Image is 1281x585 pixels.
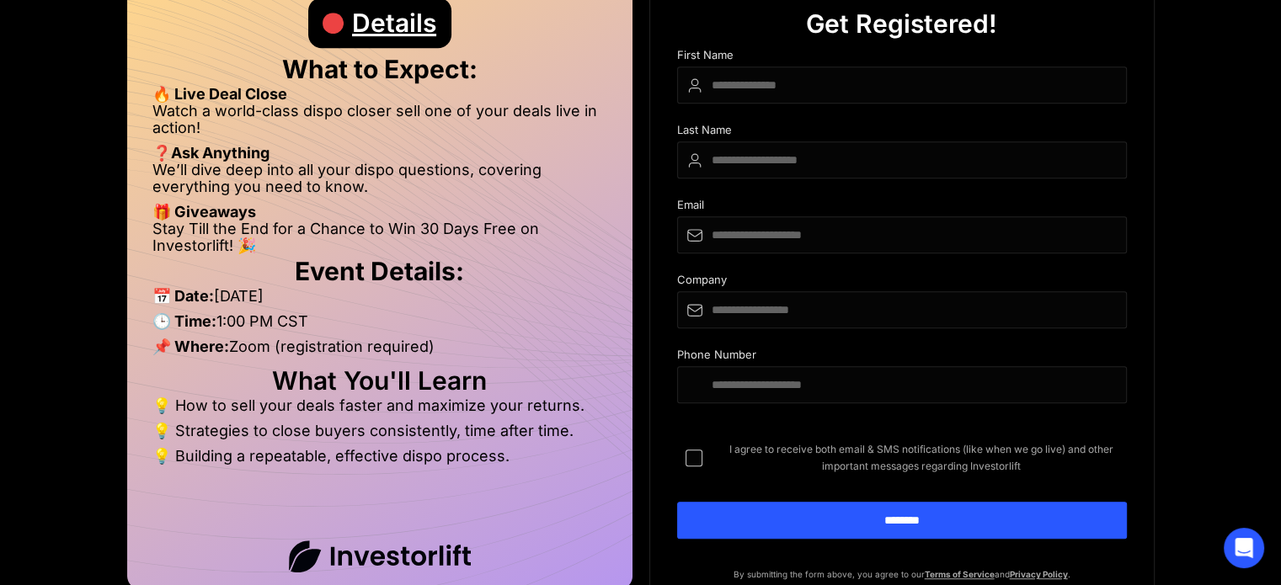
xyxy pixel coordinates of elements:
[677,199,1127,216] div: Email
[152,312,216,330] strong: 🕒 Time:
[152,313,607,338] li: 1:00 PM CST
[152,287,214,305] strong: 📅 Date:
[152,85,287,103] strong: 🔥 Live Deal Close
[152,338,607,364] li: Zoom (registration required)
[677,49,1127,566] form: DIspo Day Main Form
[152,162,607,204] li: We’ll dive deep into all your dispo questions, covering everything you need to know.
[925,569,995,579] a: Terms of Service
[152,372,607,389] h2: What You'll Learn
[152,103,607,145] li: Watch a world-class dispo closer sell one of your deals live in action!
[152,338,229,355] strong: 📌 Where:
[677,348,1127,366] div: Phone Number
[152,397,607,423] li: 💡 How to sell your deals faster and maximize your returns.
[152,423,607,448] li: 💡 Strategies to close buyers consistently, time after time.
[295,256,464,286] strong: Event Details:
[152,448,607,465] li: 💡 Building a repeatable, effective dispo process.
[152,221,607,254] li: Stay Till the End for a Chance to Win 30 Days Free on Investorlift! 🎉
[282,54,478,84] strong: What to Expect:
[677,566,1127,582] p: By submitting the form above, you agree to our and .
[716,441,1127,475] span: I agree to receive both email & SMS notifications (like when we go live) and other important mess...
[152,288,607,313] li: [DATE]
[1224,528,1264,568] div: Open Intercom Messenger
[677,49,1127,66] div: First Name
[677,124,1127,141] div: Last Name
[1010,569,1068,579] a: Privacy Policy
[152,203,256,221] strong: 🎁 Giveaways
[677,274,1127,291] div: Company
[152,144,270,162] strong: ❓Ask Anything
